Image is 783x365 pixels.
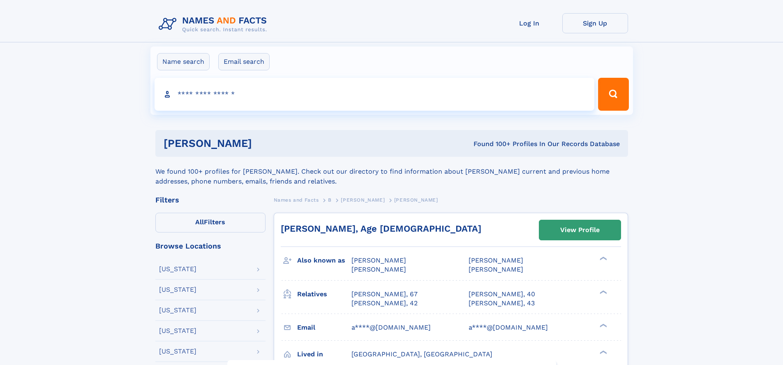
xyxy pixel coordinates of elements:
[328,195,332,205] a: B
[469,256,523,264] span: [PERSON_NAME]
[281,223,481,234] a: [PERSON_NAME], Age [DEMOGRAPHIC_DATA]
[159,328,196,334] div: [US_STATE]
[363,139,620,149] div: Found 100+ Profiles In Our Records Database
[598,256,607,261] div: ❯
[351,265,406,273] span: [PERSON_NAME]
[159,286,196,293] div: [US_STATE]
[598,78,628,111] button: Search Button
[469,265,523,273] span: [PERSON_NAME]
[469,299,535,308] a: [PERSON_NAME], 43
[394,197,438,203] span: [PERSON_NAME]
[341,197,385,203] span: [PERSON_NAME]
[297,321,351,335] h3: Email
[562,13,628,33] a: Sign Up
[598,349,607,355] div: ❯
[159,266,196,272] div: [US_STATE]
[155,78,595,111] input: search input
[195,218,204,226] span: All
[341,195,385,205] a: [PERSON_NAME]
[351,299,418,308] a: [PERSON_NAME], 42
[351,350,492,358] span: [GEOGRAPHIC_DATA], [GEOGRAPHIC_DATA]
[274,195,319,205] a: Names and Facts
[351,290,418,299] a: [PERSON_NAME], 67
[598,289,607,295] div: ❯
[469,290,535,299] a: [PERSON_NAME], 40
[497,13,562,33] a: Log In
[297,253,351,267] h3: Also known as
[157,53,210,70] label: Name search
[155,196,266,204] div: Filters
[297,347,351,361] h3: Lived in
[155,157,628,186] div: We found 100+ profiles for [PERSON_NAME]. Check out our directory to find information about [PERS...
[539,220,621,240] a: View Profile
[598,323,607,328] div: ❯
[155,213,266,232] label: Filters
[159,348,196,355] div: [US_STATE]
[328,197,332,203] span: B
[297,287,351,301] h3: Relatives
[155,13,274,35] img: Logo Names and Facts
[155,242,266,250] div: Browse Locations
[159,307,196,314] div: [US_STATE]
[218,53,270,70] label: Email search
[351,256,406,264] span: [PERSON_NAME]
[164,138,363,149] h1: [PERSON_NAME]
[560,221,600,239] div: View Profile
